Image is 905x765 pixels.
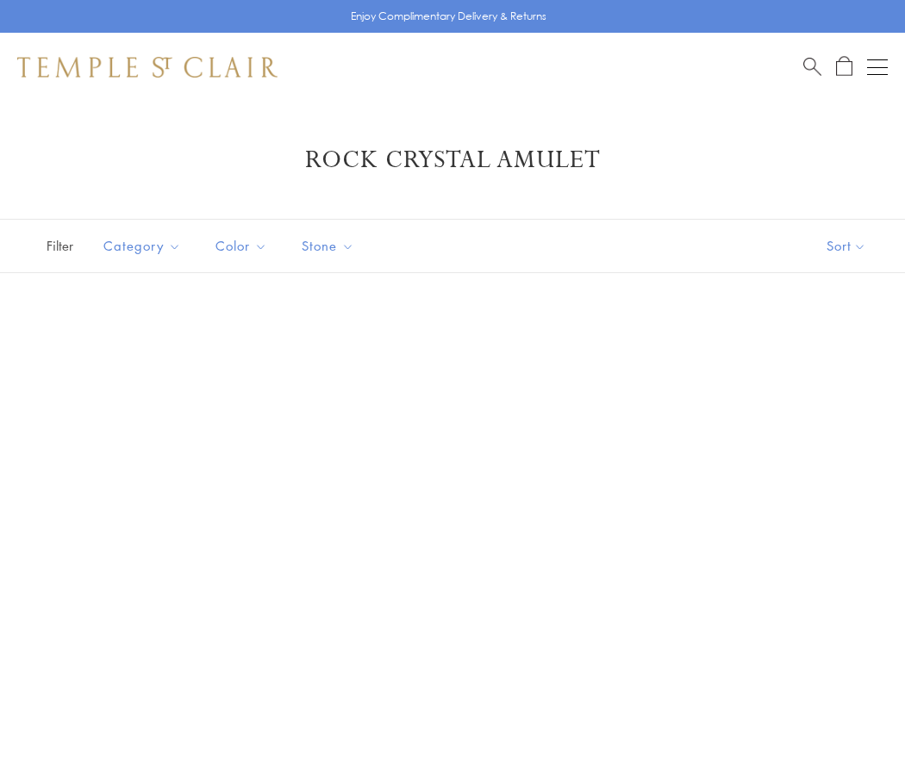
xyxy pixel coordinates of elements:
[17,57,278,78] img: Temple St. Clair
[95,235,194,257] span: Category
[351,8,546,25] p: Enjoy Complimentary Delivery & Returns
[207,235,280,257] span: Color
[203,227,280,265] button: Color
[90,227,194,265] button: Category
[836,56,852,78] a: Open Shopping Bag
[43,145,862,176] h1: Rock Crystal Amulet
[293,235,367,257] span: Stone
[867,57,888,78] button: Open navigation
[289,227,367,265] button: Stone
[803,56,821,78] a: Search
[788,220,905,272] button: Show sort by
